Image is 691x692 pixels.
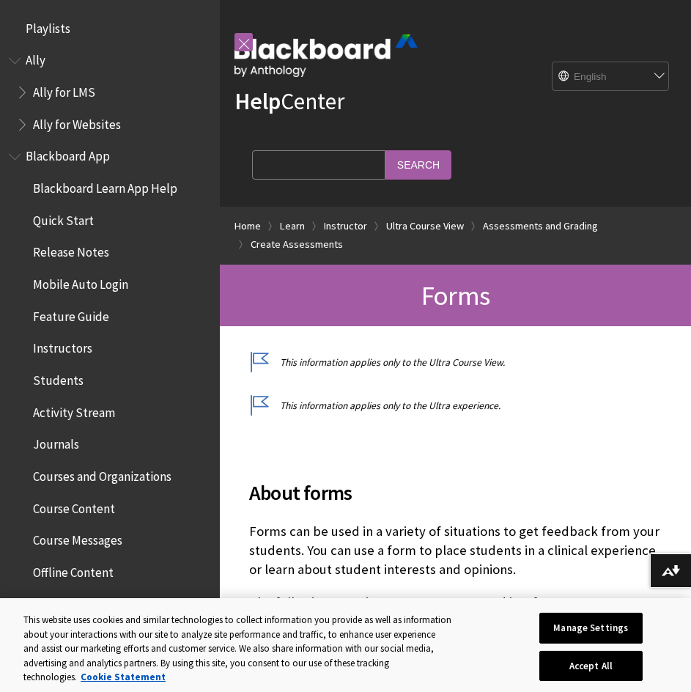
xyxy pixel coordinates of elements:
span: Blackboard App [26,144,110,164]
p: This information applies only to the Ultra experience. [249,399,662,413]
span: Mobile Auto Login [33,272,128,292]
a: Assessments and Grading [483,217,598,235]
a: Ultra Course View [386,217,464,235]
span: Quick Start [33,208,94,228]
span: About forms [249,477,662,508]
input: Search [385,150,451,179]
span: Students [33,368,84,388]
strong: Help [234,86,281,116]
span: Journals [33,432,79,452]
span: Offline Content [33,560,114,580]
span: Release Notes [33,240,109,260]
span: Course Messages [33,529,122,548]
button: Manage Settings [539,613,643,644]
span: Activity Stream [33,400,115,420]
a: Home [234,217,261,235]
a: Instructor [324,217,367,235]
a: More information about your privacy, opens in a new tab [81,671,166,683]
span: Blackboard Learn App Help [33,176,177,196]
span: Announcements [33,592,119,612]
a: Create Assessments [251,235,343,254]
span: Ally for Websites [33,112,121,132]
select: Site Language Selector [553,62,670,92]
span: Course Content [33,496,115,516]
span: Ally [26,48,45,68]
a: HelpCenter [234,86,344,116]
span: Playlists [26,16,70,36]
a: Learn [280,217,305,235]
span: Ally for LMS [33,80,95,100]
span: Courses and Organizations [33,464,171,484]
button: Accept All [539,651,643,682]
img: Blackboard by Anthology [234,34,418,77]
span: Feature Guide [33,304,109,324]
div: This website uses cookies and similar technologies to collect information you provide as well as ... [23,613,451,685]
nav: Book outline for Anthology Ally Help [9,48,211,137]
span: Forms [421,279,489,312]
span: Instructors [33,336,92,356]
nav: Book outline for Playlists [9,16,211,41]
p: This information applies only to the Ultra Course View. [249,356,662,369]
p: Forms can be used in a variety of situations to get feedback from your students. You can use a fo... [249,522,662,580]
p: The following question types are supported in a form: [249,593,662,612]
